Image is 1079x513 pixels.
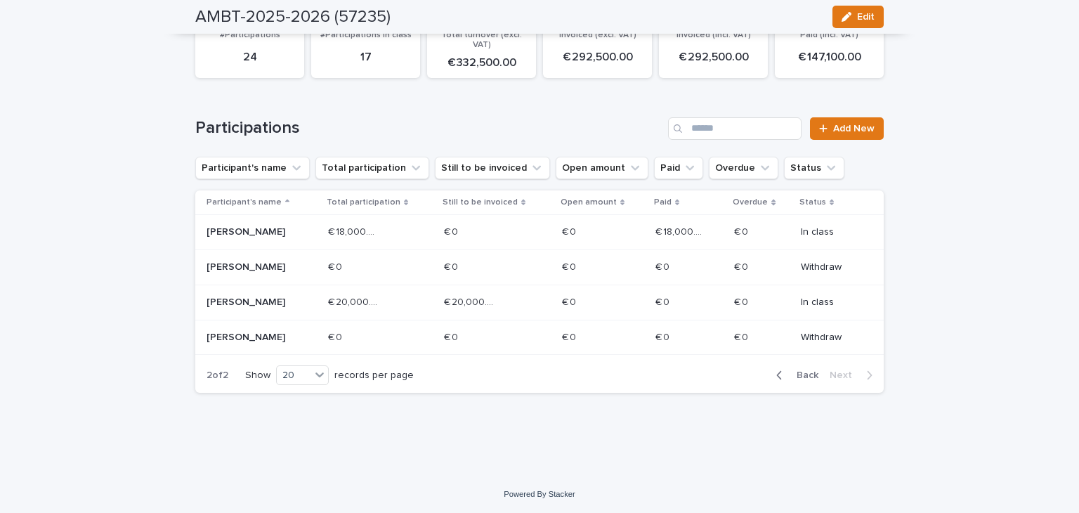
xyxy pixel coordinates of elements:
p: € 0 [734,294,751,309]
p: records per page [334,370,414,382]
span: Paid (incl. VAT) [800,31,858,39]
p: 2 of 2 [195,358,240,393]
p: € 0 [655,329,672,344]
h2: AMBT-2025-2026 (57235) [195,7,391,27]
button: Edit [832,6,884,28]
h1: Participations [195,118,662,138]
p: 17 [320,51,412,64]
p: € 0 [655,259,672,273]
p: Show [245,370,270,382]
p: € 0 [562,294,579,309]
tr: [PERSON_NAME]€ 0€ 0 € 0€ 0 € 0€ 0 € 0€ 0 € 0€ 0 Withdraw [195,249,884,285]
span: Add New [833,124,875,134]
p: € 0 [328,259,345,273]
p: Withdraw [801,332,861,344]
span: Invoiced (incl. VAT) [676,31,751,39]
span: #Participations [220,31,280,39]
p: Still to be invoiced [443,195,518,210]
p: € 0 [562,329,579,344]
p: Withdraw [801,261,861,273]
input: Search [668,117,802,140]
p: Overdue [733,195,768,210]
p: € 0 [562,223,579,238]
p: € 18,000.00 [328,223,381,238]
button: Paid [654,157,703,179]
tr: [PERSON_NAME]€ 18,000.00€ 18,000.00 € 0€ 0 € 0€ 0 € 18,000.00€ 18,000.00 € 0€ 0 In class [195,215,884,250]
p: € 292,500.00 [551,51,643,64]
p: € 0 [328,329,345,344]
p: € 0 [655,294,672,309]
p: € 20,000.00 [328,294,381,309]
p: Paid [654,195,672,210]
span: Back [788,370,818,380]
p: 24 [204,51,296,64]
p: In class [801,226,861,238]
a: Add New [810,117,884,140]
p: [PERSON_NAME] [207,226,307,238]
button: Next [824,369,884,382]
p: € 147,100.00 [783,51,875,64]
p: Total participation [327,195,400,210]
span: #Participations in class [320,31,412,39]
span: Edit [857,12,875,22]
p: € 0 [562,259,579,273]
p: € 0 [734,223,751,238]
p: Status [799,195,826,210]
p: Participant's name [207,195,282,210]
span: Invoiced (excl. VAT) [559,31,636,39]
button: Back [765,369,824,382]
p: € 0 [444,329,461,344]
button: Total participation [315,157,429,179]
p: € 292,500.00 [667,51,759,64]
button: Overdue [709,157,778,179]
p: [PERSON_NAME] [207,332,307,344]
button: Participant's name [195,157,310,179]
p: € 0 [444,259,461,273]
p: In class [801,297,861,309]
tr: [PERSON_NAME]€ 0€ 0 € 0€ 0 € 0€ 0 € 0€ 0 € 0€ 0 Withdraw [195,320,884,355]
tr: [PERSON_NAME]€ 20,000.00€ 20,000.00 € 20,000.00€ 20,000.00 € 0€ 0 € 0€ 0 € 0€ 0 In class [195,285,884,320]
p: [PERSON_NAME] [207,261,307,273]
button: Open amount [556,157,648,179]
p: Open amount [561,195,617,210]
span: Next [830,370,861,380]
p: [PERSON_NAME] [207,297,307,309]
div: 20 [277,368,310,383]
p: € 0 [444,223,461,238]
p: € 18,000.00 [655,223,708,238]
p: € 20,000.00 [444,294,497,309]
a: Powered By Stacker [504,490,575,498]
p: € 0 [734,259,751,273]
p: € 0 [734,329,751,344]
button: Still to be invoiced [435,157,550,179]
p: € 332,500.00 [436,56,528,70]
button: Status [784,157,844,179]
